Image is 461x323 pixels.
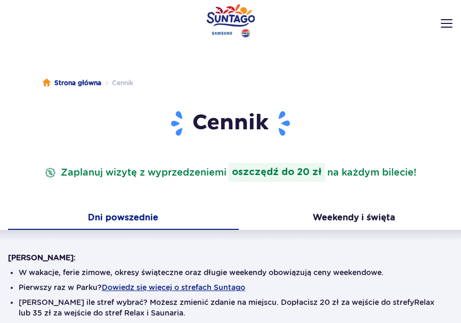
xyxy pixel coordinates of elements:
button: Dowiedz się więcej o strefach Suntago [102,283,245,292]
li: W wakacje, ferie zimowe, okresy świąteczne oraz długie weekendy obowiązują ceny weekendowe. [19,267,442,278]
img: Open menu [441,19,452,28]
strong: oszczędź do 20 zł [229,163,325,182]
a: Strona główna [43,78,101,88]
h1: Cennik [8,110,453,137]
li: Pierwszy raz w Parku? [19,282,442,293]
a: Park of Poland [206,4,255,38]
li: Cennik [101,78,133,88]
strong: [PERSON_NAME]: [8,253,76,262]
li: [PERSON_NAME] ile stref wybrać? Możesz zmienić zdanie na miejscu. Dopłacisz 20 zł za wejście do s... [19,297,442,318]
button: Dni powszednie [8,208,239,230]
p: Zaplanuj wizytę z wyprzedzeniem na każdym bilecie! [43,163,418,182]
